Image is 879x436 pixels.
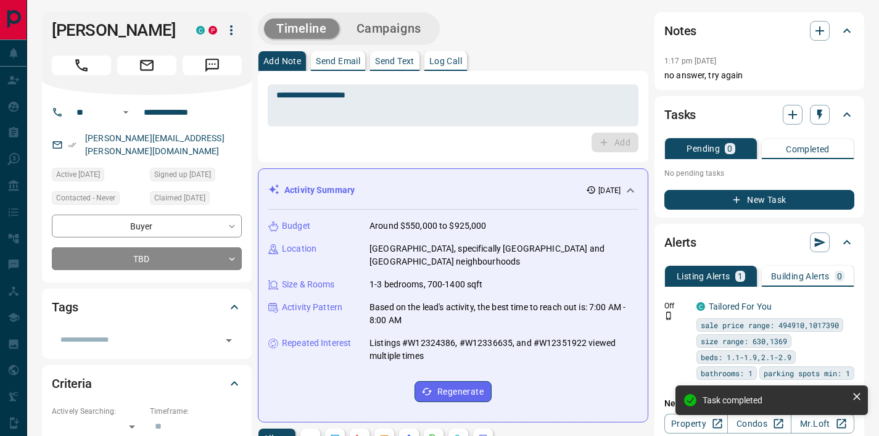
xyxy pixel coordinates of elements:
[52,168,144,185] div: Tue Sep 09 2025
[701,351,791,363] span: beds: 1.1-1.9,2.1-2.9
[429,57,462,65] p: Log Call
[154,192,205,204] span: Claimed [DATE]
[701,367,753,379] span: bathrooms: 1
[282,337,351,350] p: Repeated Interest
[696,302,705,311] div: condos.ca
[150,168,242,185] div: Mon May 17 2021
[664,228,854,257] div: Alerts
[284,184,355,197] p: Activity Summary
[52,406,144,417] p: Actively Searching:
[664,311,673,320] svg: Push Notification Only
[56,192,115,204] span: Contacted - Never
[52,215,242,237] div: Buyer
[664,190,854,210] button: New Task
[664,57,717,65] p: 1:17 pm [DATE]
[154,168,211,181] span: Signed up [DATE]
[369,278,483,291] p: 1-3 bedrooms, 700-1400 sqft
[316,57,360,65] p: Send Email
[701,319,839,331] span: sale price range: 494910,1017390
[56,168,100,181] span: Active [DATE]
[264,19,339,39] button: Timeline
[771,272,830,281] p: Building Alerts
[664,414,728,434] a: Property
[837,272,842,281] p: 0
[664,21,696,41] h2: Notes
[150,191,242,208] div: Tue Sep 09 2025
[598,185,621,196] p: [DATE]
[117,56,176,75] span: Email
[664,69,854,82] p: no answer, try again
[52,374,92,393] h2: Criteria
[282,301,342,314] p: Activity Pattern
[727,144,732,153] p: 0
[196,26,205,35] div: condos.ca
[52,297,78,317] h2: Tags
[664,300,689,311] p: Off
[709,302,772,311] a: Tailored For You
[118,105,133,120] button: Open
[150,406,242,417] p: Timeframe:
[664,16,854,46] div: Notes
[220,332,237,349] button: Open
[375,57,415,65] p: Send Text
[738,272,743,281] p: 1
[52,20,178,40] h1: [PERSON_NAME]
[52,369,242,398] div: Criteria
[183,56,242,75] span: Message
[208,26,217,35] div: property.ca
[786,145,830,154] p: Completed
[68,141,76,149] svg: Email Verified
[282,220,310,232] p: Budget
[369,337,638,363] p: Listings #W12324386, #W12336635, and #W12351922 viewed multiple times
[677,272,730,281] p: Listing Alerts
[268,179,638,202] div: Activity Summary[DATE]
[263,57,301,65] p: Add Note
[664,164,854,183] p: No pending tasks
[664,100,854,130] div: Tasks
[52,292,242,322] div: Tags
[703,395,847,405] div: Task completed
[415,381,492,402] button: Regenerate
[701,335,787,347] span: size range: 630,1369
[369,242,638,268] p: [GEOGRAPHIC_DATA], specifically [GEOGRAPHIC_DATA] and [GEOGRAPHIC_DATA] neighbourhoods
[52,56,111,75] span: Call
[664,232,696,252] h2: Alerts
[764,367,850,379] span: parking spots min: 1
[85,133,225,156] a: [PERSON_NAME][EMAIL_ADDRESS][PERSON_NAME][DOMAIN_NAME]
[369,220,487,232] p: Around $550,000 to $925,000
[369,301,638,327] p: Based on the lead's activity, the best time to reach out is: 7:00 AM - 8:00 AM
[344,19,434,39] button: Campaigns
[282,278,335,291] p: Size & Rooms
[664,397,854,410] p: New Alert:
[52,247,242,270] div: TBD
[687,144,720,153] p: Pending
[282,242,316,255] p: Location
[664,105,696,125] h2: Tasks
